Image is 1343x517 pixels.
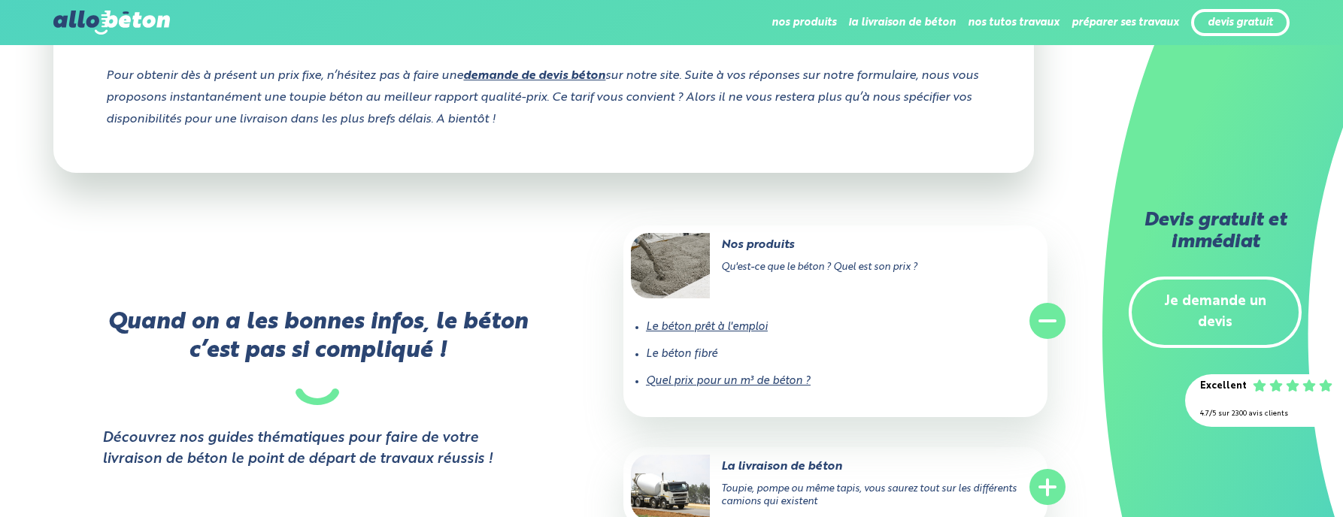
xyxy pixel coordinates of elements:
li: nos tutos travaux [968,5,1060,41]
li: Le béton fibré [646,340,1025,367]
li: préparer ses travaux [1072,5,1179,41]
img: Nos produits [631,233,710,298]
p: Nos produits [631,237,980,253]
a: Le béton prêt à l'emploi [646,322,768,332]
strong: Découvrez nos guides thématiques pour faire de votre livraison de béton le point de départ de tra... [102,428,508,471]
p: Quand on a les bonnes infos, le béton c’est pas si compliqué ! [102,308,533,405]
span: Qu'est-ce que le béton ? Quel est son prix ? [721,262,917,272]
img: allobéton [53,11,169,35]
a: Quel prix pour un m³ de béton ? [646,376,811,386]
li: la livraison de béton [848,5,956,41]
p: La livraison de béton [631,458,980,475]
span: Toupie, pompe ou même tapis, vous saurez tout sur les différents camions qui existent [721,484,1017,506]
li: nos produits [772,5,836,41]
a: demande de devis béton [463,70,605,82]
a: devis gratuit [1208,17,1273,29]
i: Pour obtenir dès à présent un prix fixe, n’hésitez pas à faire une sur notre site. Suite à vos ré... [106,70,978,125]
